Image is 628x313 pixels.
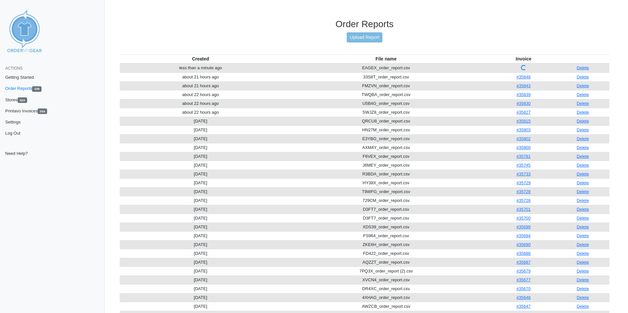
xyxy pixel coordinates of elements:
a: #35690 [516,242,531,247]
span: 334 [38,108,47,114]
a: Delete [577,216,589,221]
td: [DATE] [120,267,281,275]
td: about 21 hours ago [120,73,281,81]
a: #35700 [516,216,531,221]
a: Delete [577,251,589,256]
td: [DATE] [120,161,281,170]
a: #35848 [516,74,531,79]
a: Delete [577,233,589,238]
a: Delete [577,83,589,88]
a: Delete [577,163,589,168]
a: #35670 [516,286,531,291]
a: #35781 [516,154,531,159]
td: [DATE] [120,178,281,187]
td: FD422_order_report.csv [281,249,491,258]
td: [DATE] [120,117,281,125]
td: U5B4G_order_report.csv [281,99,491,108]
td: 729CM_order_report.csv [281,196,491,205]
a: Delete [577,101,589,106]
a: Delete [577,295,589,300]
td: 4XHAG_order_report.csv [281,293,491,302]
td: F6VEX_order_report.csv [281,152,491,161]
td: [DATE] [120,302,281,311]
td: [DATE] [120,249,281,258]
a: #35839 [516,92,531,97]
th: File name [281,54,491,63]
th: Created [120,54,281,63]
a: Delete [577,242,589,247]
td: about 22 hours ago [120,90,281,99]
td: HY38X_order_report.csv [281,178,491,187]
a: Delete [577,304,589,309]
h3: Order Reports [120,19,609,30]
td: XDS39_order_report.csv [281,222,491,231]
a: Delete [577,145,589,150]
a: #35803 [516,127,531,132]
td: HN27M_order_report.csv [281,125,491,134]
td: [DATE] [120,187,281,196]
td: less than a minute ago [120,63,281,73]
td: FS964_order_report.csv [281,231,491,240]
td: XVCN4_order_report.csv [281,275,491,284]
a: #35728 [516,189,531,194]
td: [DATE] [120,240,281,249]
td: D3FT7_order_report.csv [281,205,491,214]
a: Delete [577,110,589,115]
a: Delete [577,207,589,212]
a: #35687 [516,260,531,265]
a: #35802 [516,136,531,141]
td: AQZZT_order_report.csv [281,258,491,267]
a: Upload Report [347,32,382,42]
a: #35745 [516,163,531,168]
td: [DATE] [120,170,281,178]
a: #35694 [516,233,531,238]
a: Delete [577,189,589,194]
td: AXM4Y_order_report.csv [281,143,491,152]
a: Delete [577,224,589,229]
td: QRCU8_order_report.csv [281,117,491,125]
a: #35699 [516,224,531,229]
a: #35733 [516,172,531,176]
td: about 22 hours ago [120,99,281,108]
td: [DATE] [120,205,281,214]
a: #35800 [516,145,531,150]
a: Delete [577,92,589,97]
th: Invoice [491,54,556,63]
a: #35726 [516,198,531,203]
td: TWQBA_order_report.csv [281,90,491,99]
td: about 22 hours ago [120,108,281,117]
a: Delete [577,277,589,282]
a: #35677 [516,277,531,282]
td: [DATE] [120,284,281,293]
a: #35729 [516,180,531,185]
td: [DATE] [120,143,281,152]
td: [DATE] [120,214,281,222]
td: [DATE] [120,293,281,302]
a: #35830 [516,101,531,106]
td: [DATE] [120,152,281,161]
a: #35679 [516,269,531,273]
a: #35827 [516,110,531,115]
td: [DATE] [120,196,281,205]
a: #35648 [516,295,531,300]
td: SWJZ8_order_report.csv [281,108,491,117]
td: ZKE6H_order_report.csv [281,240,491,249]
td: DR4XC_order_report.csv [281,284,491,293]
a: #35647 [516,304,531,309]
a: #35688 [516,251,531,256]
a: Delete [577,65,589,70]
span: 335 [32,86,42,92]
a: Delete [577,136,589,141]
td: EAGEX_order_report.csv [281,63,491,73]
td: [DATE] [120,125,281,134]
a: #35843 [516,83,531,88]
a: Delete [577,286,589,291]
td: about 21 hours ago [120,81,281,90]
td: AWZCB_order_report.csv [281,302,491,311]
a: #35815 [516,119,531,124]
span: Actions [5,66,23,71]
td: 33S8T_order_report.csv [281,73,491,81]
a: #35701 [516,207,531,212]
span: 324 [18,97,27,103]
a: Delete [577,172,589,176]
